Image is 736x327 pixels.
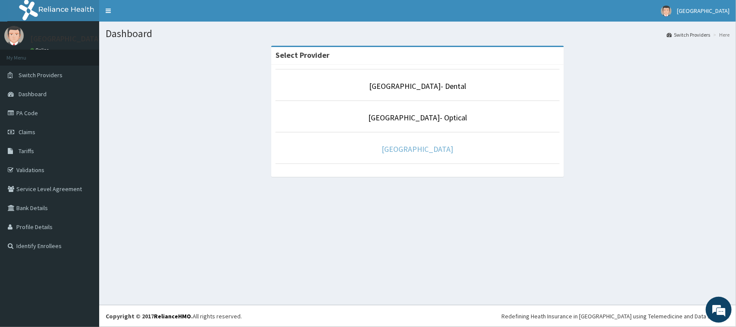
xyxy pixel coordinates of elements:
a: [GEOGRAPHIC_DATA] [382,144,454,154]
img: User Image [4,26,24,45]
span: Tariffs [19,147,34,155]
li: Here [711,31,730,38]
span: [GEOGRAPHIC_DATA] [677,7,730,15]
img: User Image [661,6,672,16]
strong: Copyright © 2017 . [106,312,193,320]
h1: Dashboard [106,28,730,39]
a: Online [30,47,51,53]
a: RelianceHMO [154,312,191,320]
a: Switch Providers [667,31,710,38]
span: Claims [19,128,35,136]
p: [GEOGRAPHIC_DATA] [30,35,101,43]
div: Redefining Heath Insurance in [GEOGRAPHIC_DATA] using Telemedicine and Data Science! [501,312,730,321]
span: Switch Providers [19,71,63,79]
a: [GEOGRAPHIC_DATA]- Optical [368,113,467,123]
strong: Select Provider [276,50,329,60]
span: Dashboard [19,90,47,98]
footer: All rights reserved. [99,305,736,327]
a: [GEOGRAPHIC_DATA]- Dental [369,81,466,91]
